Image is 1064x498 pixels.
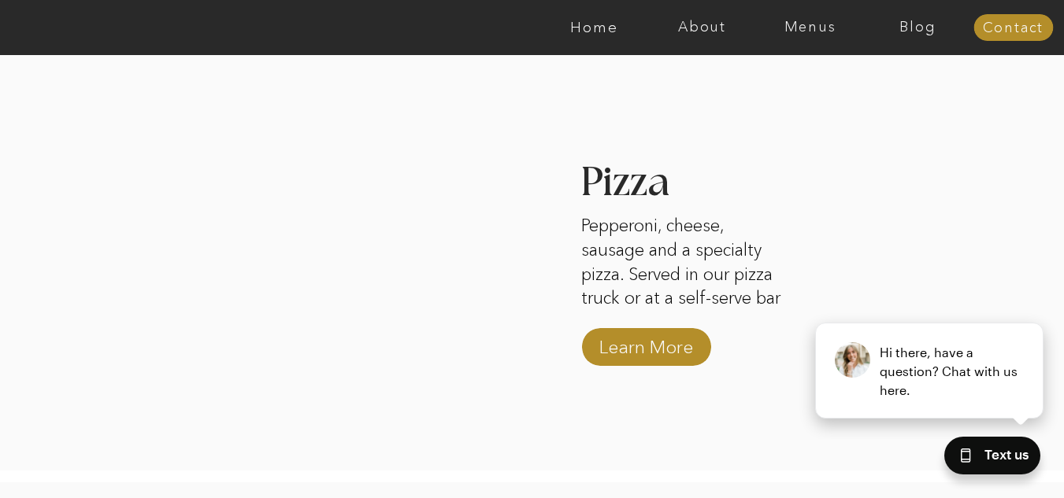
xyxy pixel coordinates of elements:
a: Home [540,20,648,35]
iframe: podium webchat widget bubble [906,419,1064,498]
a: Blog [864,20,972,35]
iframe: podium webchat widget prompt [796,250,1064,439]
a: About [648,20,756,35]
a: Contact [973,20,1053,36]
a: Menus [756,20,864,35]
a: Learn More [594,320,699,366]
h3: Pizza [580,162,744,208]
p: Pepperoni, cheese, sausage and a specialty pizza. Served in our pizza truck or at a self-serve bar [581,214,791,311]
